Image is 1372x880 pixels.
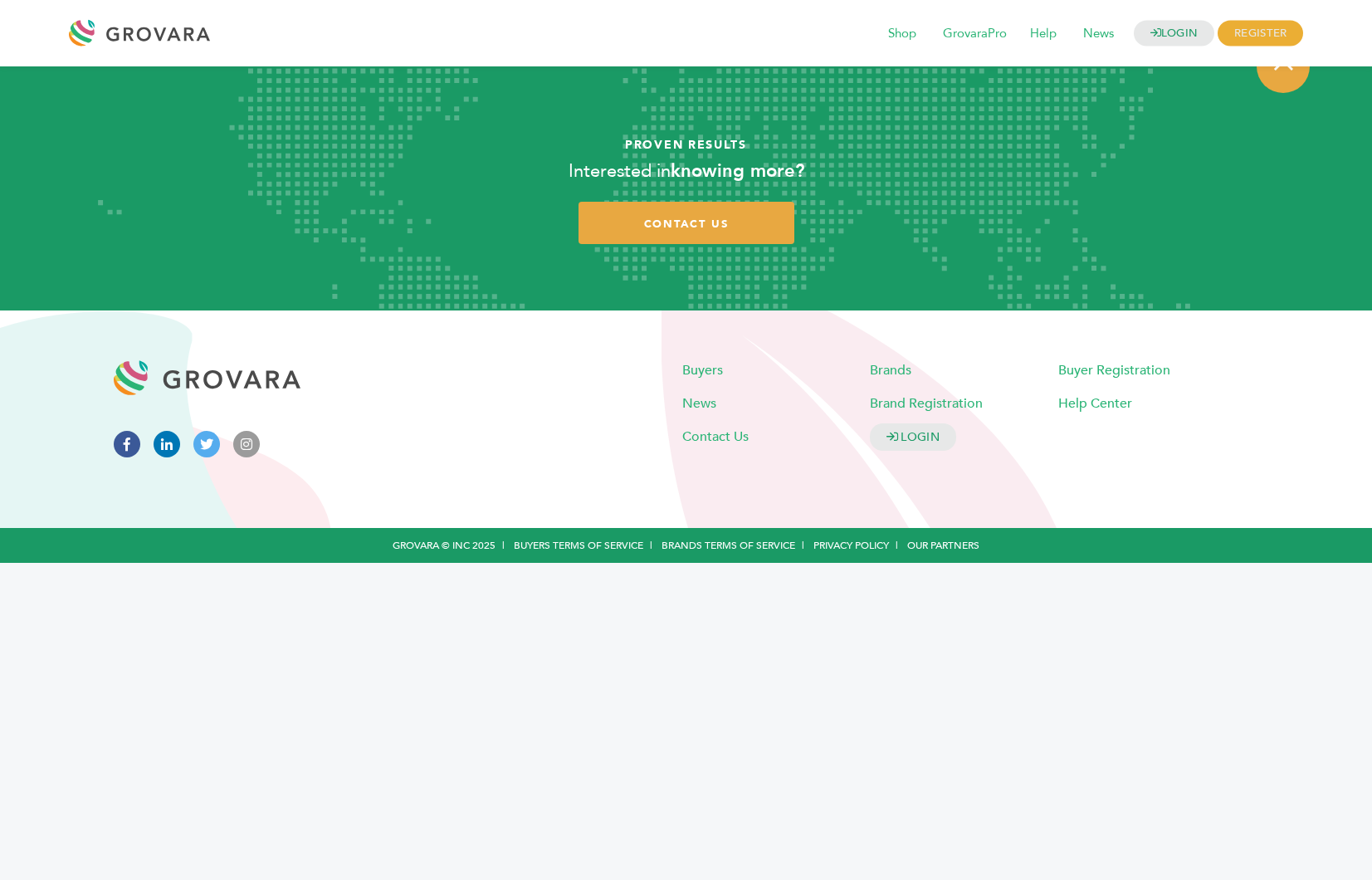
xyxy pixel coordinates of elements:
a: Brands Terms of Service [662,539,795,552]
span: REGISTER [1218,21,1303,46]
a: contact us [579,202,794,244]
span: Shop [876,18,928,50]
a: Buyers Terms of Service [514,539,643,552]
a: Brand Registration [870,394,983,413]
a: Privacy Policy [813,539,889,552]
a: Help [1018,25,1068,43]
a: Help Center [1058,394,1132,413]
span: Interested in [569,159,671,183]
a: LOGIN [1134,21,1215,46]
a: Brands [870,361,911,379]
a: Buyers [682,361,723,379]
span: | [496,538,511,553]
span: GrovaraPro [931,18,1018,50]
a: LOGIN [870,423,956,451]
span: | [795,538,811,553]
a: Buyer Registration [1058,361,1170,379]
a: GrovaraPro [931,25,1018,43]
span: Help [1018,18,1068,50]
a: Shop [876,25,928,43]
a: News [1072,25,1125,43]
a: Our Partners [907,539,979,552]
span: | [889,538,905,553]
a: Contact Us [682,428,749,446]
span: | [643,538,659,553]
a: News [682,394,716,413]
span: contact us [644,217,729,232]
span: News [1072,18,1125,50]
